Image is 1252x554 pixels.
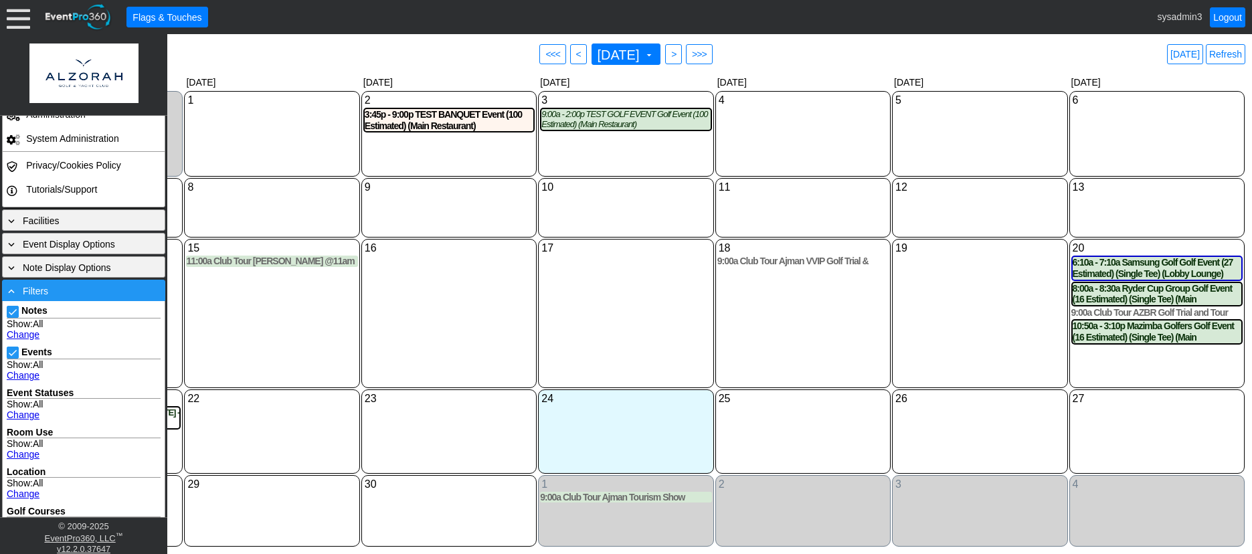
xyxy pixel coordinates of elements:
div: Show menu [363,391,535,406]
div: Show menu [1071,241,1243,256]
div: Filters [5,283,162,298]
div: 6:10a - 7:10a Samsung Golf Golf Event (27 Estimated) (Single Tee) (Lobby Lounge) [1073,257,1241,280]
span: All [33,478,43,488]
div: [DATE] [715,74,891,90]
span: <<< [543,48,563,61]
div: Show menu [1071,391,1243,406]
div: Note Display Options [5,260,162,274]
img: EventPro360 [43,2,113,32]
div: Golf Courses [7,506,161,517]
span: >>> [689,48,709,61]
tr: Tutorials/Support [3,177,165,201]
div: Show menu [540,391,711,406]
div: Show menu [186,93,357,108]
div: Event Statuses [7,387,161,399]
span: < [573,48,584,61]
div: Show: [7,359,161,381]
span: [DATE] [595,48,642,62]
div: 3:45p - 9:00p TEST BANQUET Event (100 Estimated) (Main Restaurant) [365,109,533,132]
div: Show: [7,399,161,420]
div: Show menu [363,93,535,108]
div: Show menu [540,241,711,256]
div: 9:00a - 2:00p TEST GOLF EVENT Golf Event (100 Estimated) (Main Restaurant) [541,109,710,130]
td: Privacy/Cookies Policy [21,153,141,177]
span: Event Display Options [23,239,115,250]
div: Show menu [717,241,889,256]
div: © 2009- 2025 [3,521,164,531]
div: [DATE] [183,74,360,90]
div: Show: [7,438,161,460]
span: Facilities [23,215,59,226]
a: v12.2.0.37647 [57,545,110,554]
span: sysadmin3 [1158,11,1202,21]
label: Notes [21,305,48,316]
div: Show menu [717,477,889,492]
div: Show menu [1071,93,1243,108]
div: Show menu [186,241,357,256]
a: Change [7,370,39,381]
div: Show: [7,517,161,539]
div: Show menu [363,241,535,256]
div: Show menu [894,180,1065,195]
a: Change [7,329,39,340]
div: Show menu [894,391,1065,406]
span: Filters [23,286,48,296]
span: All [33,517,43,528]
span: All [33,359,43,370]
a: EventPro360, LLC [44,533,115,543]
div: 11:00a Club Tour [PERSON_NAME] @11am [186,256,357,267]
div: Show menu [894,477,1065,492]
div: [DATE] [891,74,1068,90]
div: Show menu [894,93,1065,108]
tr: System Administration [3,126,165,151]
div: Show menu [363,180,535,195]
div: Show menu [186,477,357,492]
a: Logout [1210,7,1245,27]
tr: Privacy/Cookies Policy [3,153,165,177]
span: > [668,48,679,61]
a: Change [7,409,39,420]
div: Show menu [717,180,889,195]
div: [DATE] [361,74,537,90]
sup: ™ [116,531,123,539]
a: Refresh [1206,44,1245,64]
span: All [33,399,43,409]
div: Facilities [5,213,162,227]
span: [DATE] [595,47,655,62]
div: Show menu [1071,180,1243,195]
div: [DATE] [537,74,714,90]
td: Tutorials/Support [21,177,141,201]
div: Event Display Options [5,236,162,251]
span: All [33,318,43,329]
a: [DATE] [1167,44,1203,64]
span: Flags & Touches [130,11,204,24]
td: System Administration [21,126,141,151]
div: Show menu [186,391,357,406]
div: 9:00a Club Tour Ajman Tourism Show Around (DACH) [540,492,711,503]
div: Show menu [894,241,1065,256]
label: Events [21,347,52,357]
span: Note Display Options [23,262,111,273]
span: All [33,438,43,449]
div: 10:50a - 3:10p Mazimba Golfers Golf Event (16 Estimated) (Single Tee) (Main Restaurant) [1073,320,1241,343]
div: Show menu [717,93,889,108]
div: Show menu [540,180,711,195]
div: 9:00a Club Tour Ajman VVIP Golf Trial & Tour. Offering them an induction into Golf and a Tour ins... [717,256,889,267]
div: Room Use [7,427,161,438]
div: Show: [7,478,161,499]
div: 9:00a Club Tour AZBR Golf Trial and Tour [1071,307,1243,318]
div: Show menu [1071,477,1243,492]
div: Show menu [540,93,711,108]
a: Change [7,449,39,460]
a: Change [7,488,39,499]
div: [DATE] [1069,74,1245,90]
div: Show: [7,318,161,340]
div: 8:00a - 8:30a Ryder Cup Group Golf Event (16 Estimated) (Single Tee) (Main Restaurant) [1073,283,1241,306]
div: Location [7,466,161,478]
div: Show menu [186,180,357,195]
div: Show menu [540,477,711,492]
